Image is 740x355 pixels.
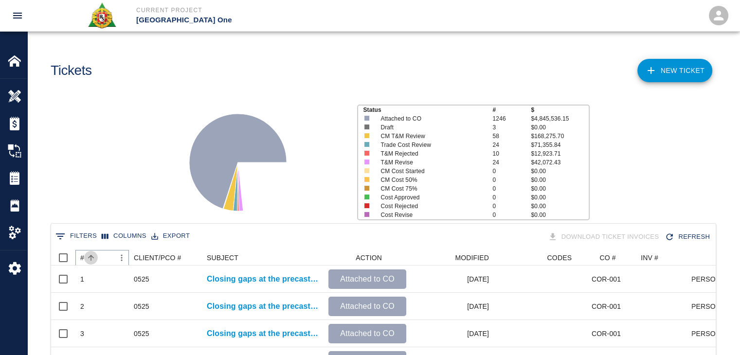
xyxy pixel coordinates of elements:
[380,167,481,176] p: CM Cost Started
[531,176,588,184] p: $0.00
[531,141,588,149] p: $71,355.84
[80,274,84,284] div: 1
[546,229,663,246] div: Tickets download in groups of 15
[380,193,481,202] p: Cost Approved
[136,6,423,15] p: Current Project
[599,250,615,266] div: CO #
[332,273,402,285] p: Attached to CO
[531,114,588,123] p: $4,845,536.15
[380,141,481,149] p: Trade Cost Review
[202,250,324,266] div: SUBJECT
[80,302,84,311] div: 2
[114,250,129,265] button: Menu
[75,250,129,266] div: #
[492,114,531,123] p: 1246
[6,4,29,27] button: open drawer
[492,141,531,149] p: 24
[380,184,481,193] p: CM Cost 75%
[492,149,531,158] p: 10
[380,211,481,219] p: Cost Revise
[492,176,531,184] p: 0
[492,158,531,167] p: 24
[380,123,481,132] p: Draft
[99,229,149,244] button: Select columns
[380,149,481,158] p: T&M Rejected
[531,202,588,211] p: $0.00
[87,2,117,29] img: Roger & Sons Concrete
[332,328,402,339] p: Attached to CO
[592,329,621,338] div: COR-001
[492,132,531,141] p: 58
[136,15,423,26] p: [GEOGRAPHIC_DATA] One
[691,308,740,355] iframe: Chat Widget
[492,167,531,176] p: 0
[207,328,319,339] a: Closing gaps at the precast planks and structural steel under L1.5
[324,250,411,266] div: ACTION
[380,114,481,123] p: Attached to CO
[134,329,149,338] div: 0525
[51,63,92,79] h1: Tickets
[134,302,149,311] div: 0525
[207,301,319,312] a: Closing gaps at the precast planks and structural steel under L1.5
[356,250,382,266] div: ACTION
[531,106,588,114] p: $
[129,250,202,266] div: CLIENT/PCO #
[531,211,588,219] p: $0.00
[411,293,494,320] div: [DATE]
[577,250,636,266] div: CO #
[592,274,621,284] div: COR-001
[492,184,531,193] p: 0
[531,158,588,167] p: $42,072.43
[380,132,481,141] p: CM T&M Review
[411,250,494,266] div: MODIFIED
[53,229,99,244] button: Show filters
[149,229,192,244] button: Export
[380,158,481,167] p: T&M Revise
[134,250,181,266] div: CLIENT/PCO #
[380,202,481,211] p: Cost Rejected
[531,184,588,193] p: $0.00
[80,329,84,338] div: 3
[134,274,149,284] div: 0525
[411,266,494,293] div: [DATE]
[207,250,238,266] div: SUBJECT
[363,106,492,114] p: Status
[531,132,588,141] p: $168,275.70
[332,301,402,312] p: Attached to CO
[592,302,621,311] div: COR-001
[492,202,531,211] p: 0
[455,250,489,266] div: MODIFIED
[411,320,494,347] div: [DATE]
[80,250,84,266] div: #
[663,229,714,246] button: Refresh
[637,59,712,82] a: NEW TICKET
[494,250,577,266] div: CODES
[207,273,319,285] a: Closing gaps at the precast planks and structural steel under L1.5
[84,251,98,265] button: Sort
[636,250,692,266] div: INV #
[531,123,588,132] p: $0.00
[492,193,531,202] p: 0
[492,123,531,132] p: 3
[380,176,481,184] p: CM Cost 50%
[531,167,588,176] p: $0.00
[641,250,658,266] div: INV #
[492,106,531,114] p: #
[531,149,588,158] p: $12,923.71
[663,229,714,246] div: Refresh the list
[531,193,588,202] p: $0.00
[492,211,531,219] p: 0
[547,250,572,266] div: CODES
